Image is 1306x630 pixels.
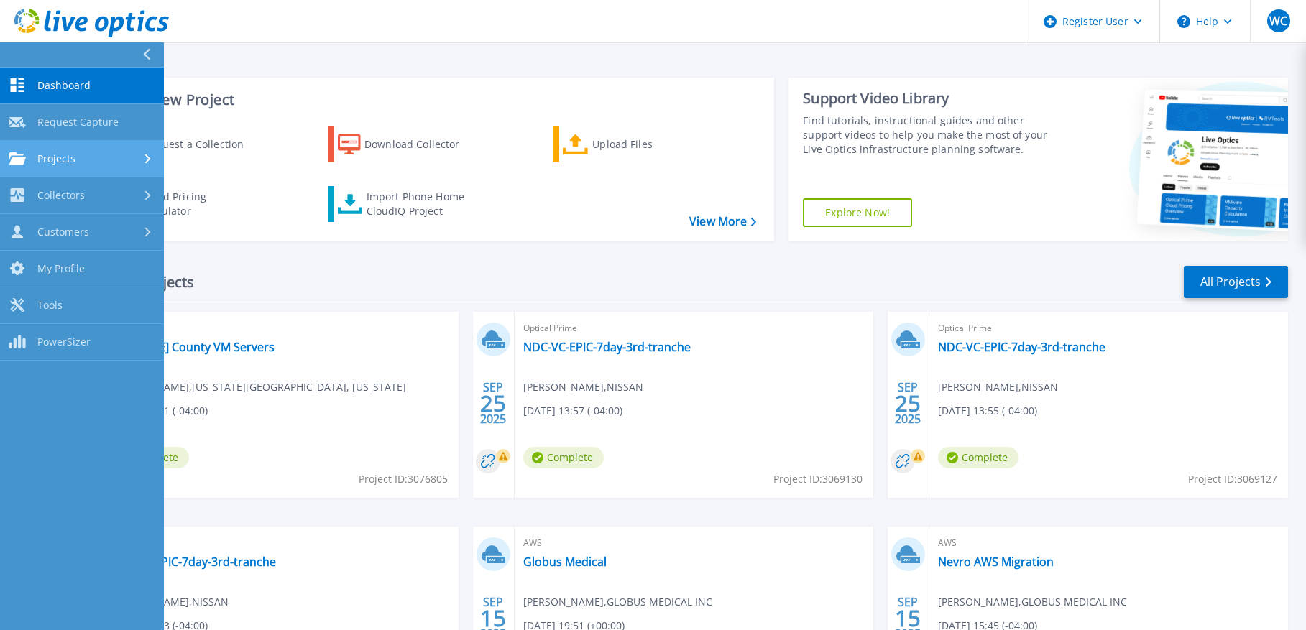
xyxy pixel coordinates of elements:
a: Explore Now! [803,198,912,227]
div: Find tutorials, instructional guides and other support videos to help you make the most of your L... [803,114,1057,157]
a: Upload Files [553,126,713,162]
span: [PERSON_NAME] , GLOBUS MEDICAL INC [938,594,1127,610]
div: Import Phone Home CloudIQ Project [367,190,479,218]
div: Request a Collection [143,130,258,159]
span: AWS [938,535,1279,551]
div: Upload Files [592,130,707,159]
span: PowerSizer [37,335,91,348]
span: 15 [895,612,921,624]
span: Projects [37,152,75,165]
span: Project ID: 3069130 [773,471,863,487]
div: Support Video Library [803,89,1057,108]
span: Optical Prime [109,535,450,551]
span: Optical Prime [938,320,1279,336]
a: Nevro AWS Migration [938,555,1054,569]
span: My Profile [37,262,85,275]
a: [US_STATE] County VM Servers [109,340,275,354]
div: SEP 2025 [894,377,921,430]
span: 25 [895,397,921,409]
a: Cloud Pricing Calculator [102,186,262,222]
span: Complete [938,447,1018,468]
a: View More [689,215,756,228]
span: [PERSON_NAME] , [US_STATE][GEOGRAPHIC_DATA], [US_STATE] [109,379,406,395]
span: [DATE] 13:57 (-04:00) [523,403,622,419]
a: Download Collector [328,126,488,162]
span: 25 [480,397,506,409]
span: Optical Prime [523,320,865,336]
span: AWS [523,535,865,551]
div: Download Collector [364,130,479,159]
a: All Projects [1184,266,1288,298]
span: Project ID: 3076805 [359,471,448,487]
a: NDC-VC-EPIC-7day-3rd-tranche [109,555,276,569]
span: Project ID: 3069127 [1188,471,1277,487]
span: WC [1269,15,1287,27]
a: Globus Medical [523,555,607,569]
span: 15 [480,612,506,624]
span: Customers [37,226,89,238]
span: [PERSON_NAME] , NISSAN [523,379,643,395]
span: Tools [37,299,63,312]
span: Request Capture [37,116,119,129]
span: [DATE] 13:55 (-04:00) [938,403,1037,419]
span: Complete [523,447,604,468]
div: SEP 2025 [479,377,507,430]
h3: Start a New Project [102,92,755,108]
span: [PERSON_NAME] , NISSAN [938,379,1058,395]
a: Request a Collection [102,126,262,162]
span: Optical Prime [109,320,450,336]
div: Cloud Pricing Calculator [141,190,256,218]
span: [PERSON_NAME] , NISSAN [109,594,229,610]
span: Collectors [37,189,85,202]
span: [PERSON_NAME] , GLOBUS MEDICAL INC [523,594,712,610]
a: NDC-VC-EPIC-7day-3rd-tranche [523,340,691,354]
a: NDC-VC-EPIC-7day-3rd-tranche [938,340,1105,354]
span: Dashboard [37,79,91,92]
